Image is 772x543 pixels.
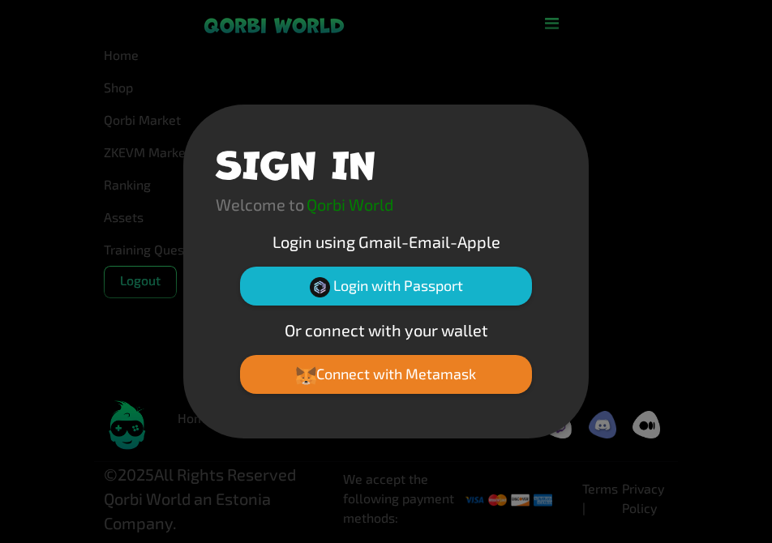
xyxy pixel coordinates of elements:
p: Login using Gmail-Email-Apple [216,229,556,254]
p: Qorbi World [307,192,393,216]
h1: SIGN IN [216,137,375,186]
button: Connect with Metamask [240,355,532,394]
button: Login with Passport [240,267,532,306]
p: Welcome to [216,192,304,216]
p: Or connect with your wallet [216,318,556,342]
img: Passport Logo [310,277,330,297]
